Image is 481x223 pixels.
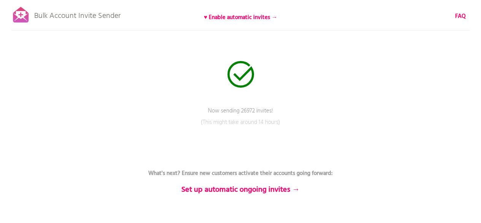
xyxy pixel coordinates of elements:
[148,169,333,178] b: What's next? Ensure new customers activate their accounts going forward:
[204,13,277,22] b: ♥ Enable automatic invites →
[181,184,300,196] b: Set up automatic ongoing invites →
[455,12,466,21] a: FAQ
[127,118,355,137] p: (This might take around 14 hours)
[127,107,355,126] p: Now sending 26972 invites!
[34,5,121,24] p: Bulk Account Invite Sender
